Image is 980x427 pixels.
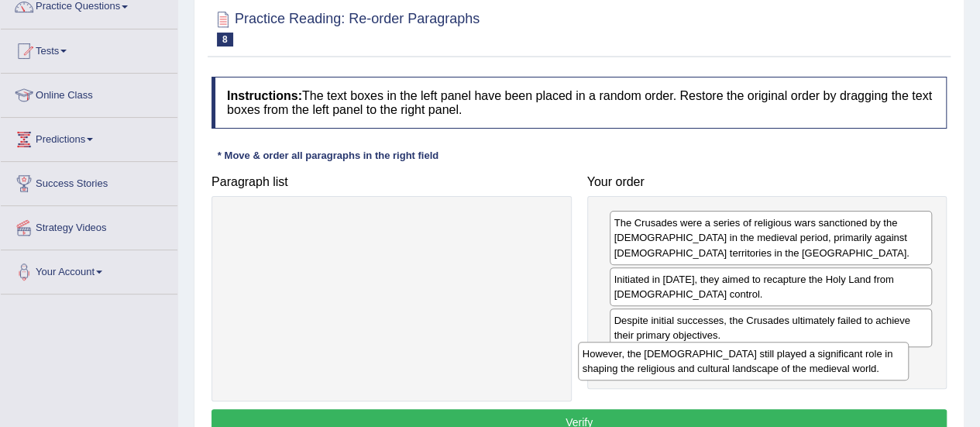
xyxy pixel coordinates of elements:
a: Strategy Videos [1,206,177,245]
div: Initiated in [DATE], they aimed to recapture the Holy Land from [DEMOGRAPHIC_DATA] control. [610,267,933,306]
a: Success Stories [1,162,177,201]
a: Tests [1,29,177,68]
div: Despite initial successes, the Crusades ultimately failed to achieve their primary objectives. [610,308,933,347]
b: Instructions: [227,89,302,102]
a: Predictions [1,118,177,157]
h4: The text boxes in the left panel have been placed in a random order. Restore the original order b... [211,77,947,129]
a: Your Account [1,250,177,289]
h4: Paragraph list [211,175,572,189]
span: 8 [217,33,233,46]
div: * Move & order all paragraphs in the right field [211,148,445,163]
a: Online Class [1,74,177,112]
div: However, the [DEMOGRAPHIC_DATA] still played a significant role in shaping the religious and cult... [578,342,909,381]
h2: Practice Reading: Re-order Paragraphs [211,8,480,46]
div: The Crusades were a series of religious wars sanctioned by the [DEMOGRAPHIC_DATA] in the medieval... [610,211,933,264]
h4: Your order [587,175,947,189]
